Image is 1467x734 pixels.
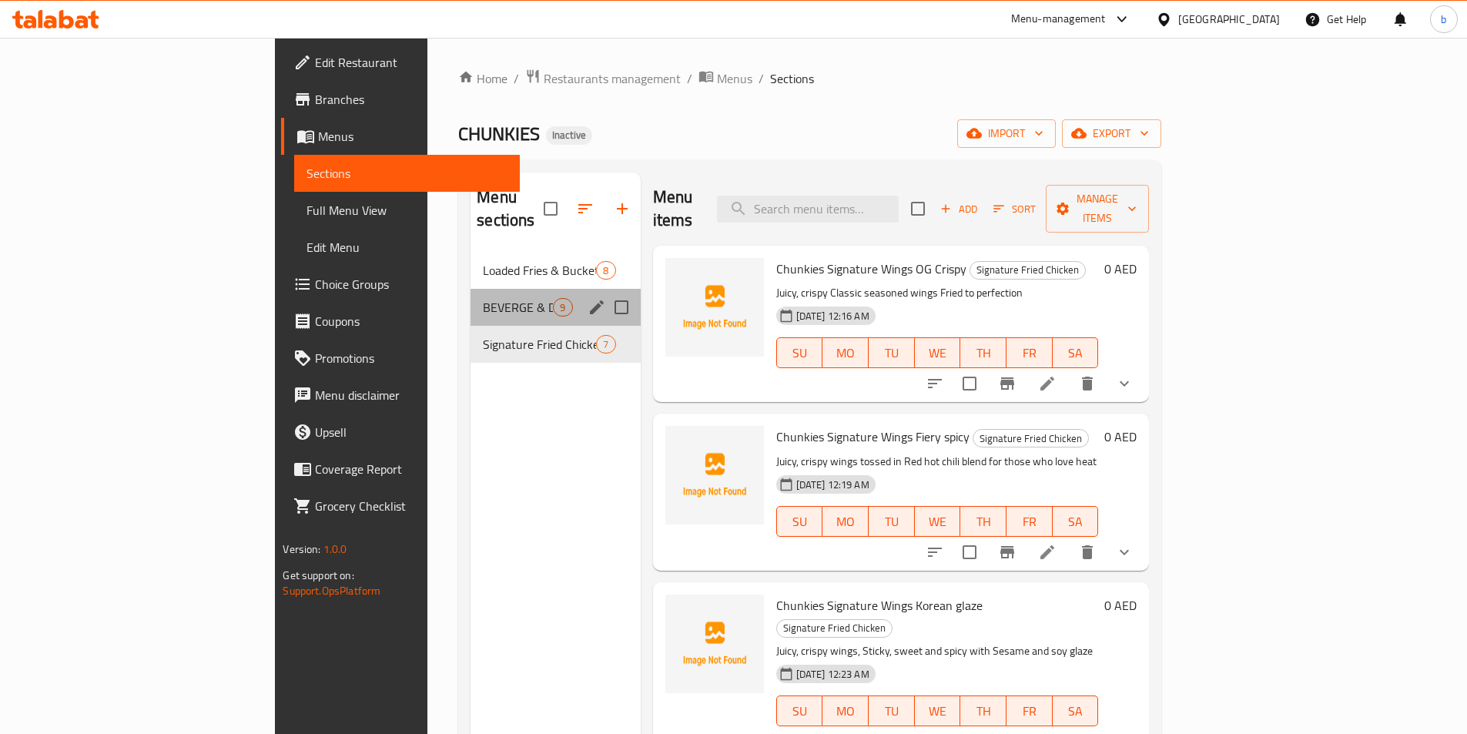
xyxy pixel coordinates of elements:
a: Support.OpsPlatform [283,581,380,601]
span: Add [938,200,980,218]
button: TU [869,506,915,537]
span: Select to update [953,367,986,400]
div: items [553,298,572,317]
svg: Show Choices [1115,374,1134,393]
span: BEVERGE & DESSERT [483,298,553,317]
span: Menu disclaimer [315,386,507,404]
span: [DATE] 12:23 AM [790,667,876,682]
button: export [1062,119,1161,148]
a: Menus [698,69,752,89]
span: Sections [306,164,507,183]
button: TU [869,695,915,726]
span: SA [1059,511,1093,533]
span: export [1074,124,1149,143]
span: FR [1013,700,1047,722]
span: Select section [902,193,934,225]
span: Sort [993,200,1036,218]
span: [DATE] 12:19 AM [790,478,876,492]
button: show more [1106,534,1143,571]
span: SU [783,342,817,364]
p: Juicy, crispy wings tossed in Red hot chili blend for those who love heat [776,452,1099,471]
button: TH [960,695,1006,726]
span: [DATE] 12:16 AM [790,309,876,323]
span: Select all sections [534,193,567,225]
span: Chunkies Signature Wings Fiery spicy [776,425,970,448]
button: Branch-specific-item [989,365,1026,402]
button: SU [776,695,823,726]
span: Restaurants management [544,69,681,88]
span: Choice Groups [315,275,507,293]
button: MO [822,506,869,537]
span: TH [966,511,1000,533]
button: TH [960,337,1006,368]
button: WE [915,337,961,368]
img: Chunkies Signature Wings Fiery spicy [665,426,764,525]
span: Select to update [953,536,986,568]
p: Juicy, crispy wings, Sticky, sweet and spicy with Sesame and soy glaze [776,642,1099,661]
span: MO [829,700,862,722]
span: Inactive [546,129,592,142]
span: SU [783,511,817,533]
h2: Menu items [653,186,699,232]
button: TH [960,506,1006,537]
span: 9 [554,300,571,315]
h6: 0 AED [1104,258,1137,280]
h6: 0 AED [1104,595,1137,616]
span: Coverage Report [315,460,507,478]
span: FR [1013,342,1047,364]
button: WE [915,506,961,537]
button: MO [822,337,869,368]
span: Branches [315,90,507,109]
button: Sort [990,197,1040,221]
button: FR [1006,695,1053,726]
div: Signature Fried Chicken [973,429,1089,447]
span: Edit Restaurant [315,53,507,72]
button: edit [585,296,608,319]
a: Menu disclaimer [281,377,520,414]
span: MO [829,511,862,533]
span: Coupons [315,312,507,330]
span: SA [1059,700,1093,722]
input: search [717,196,899,223]
a: Edit menu item [1038,374,1057,393]
button: SU [776,337,823,368]
span: 7 [597,337,615,352]
button: MO [822,695,869,726]
span: MO [829,342,862,364]
a: Full Menu View [294,192,520,229]
button: Add section [604,190,641,227]
p: Juicy, crispy Classic seasoned wings Fried to perfection [776,283,1099,303]
button: show more [1106,365,1143,402]
span: Signature Fried Chicken [973,430,1088,447]
button: import [957,119,1056,148]
button: TU [869,337,915,368]
span: SA [1059,342,1093,364]
button: SA [1053,695,1099,726]
span: b [1441,11,1446,28]
span: TU [875,700,909,722]
span: Version: [283,539,320,559]
span: TU [875,511,909,533]
div: Signature Fried Chicken7 [471,326,640,363]
button: SA [1053,506,1099,537]
span: Add item [934,197,983,221]
span: Edit Menu [306,238,507,256]
span: Grocery Checklist [315,497,507,515]
a: Edit Menu [294,229,520,266]
a: Edit menu item [1038,543,1057,561]
span: Sections [770,69,814,88]
li: / [759,69,764,88]
a: Sections [294,155,520,192]
button: WE [915,695,961,726]
a: Upsell [281,414,520,451]
a: Edit Restaurant [281,44,520,81]
nav: breadcrumb [458,69,1161,89]
span: Upsell [315,423,507,441]
span: WE [921,511,955,533]
span: TH [966,700,1000,722]
span: Signature Fried Chicken [777,619,892,637]
button: Manage items [1046,185,1149,233]
a: Grocery Checklist [281,488,520,525]
a: Promotions [281,340,520,377]
span: WE [921,342,955,364]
